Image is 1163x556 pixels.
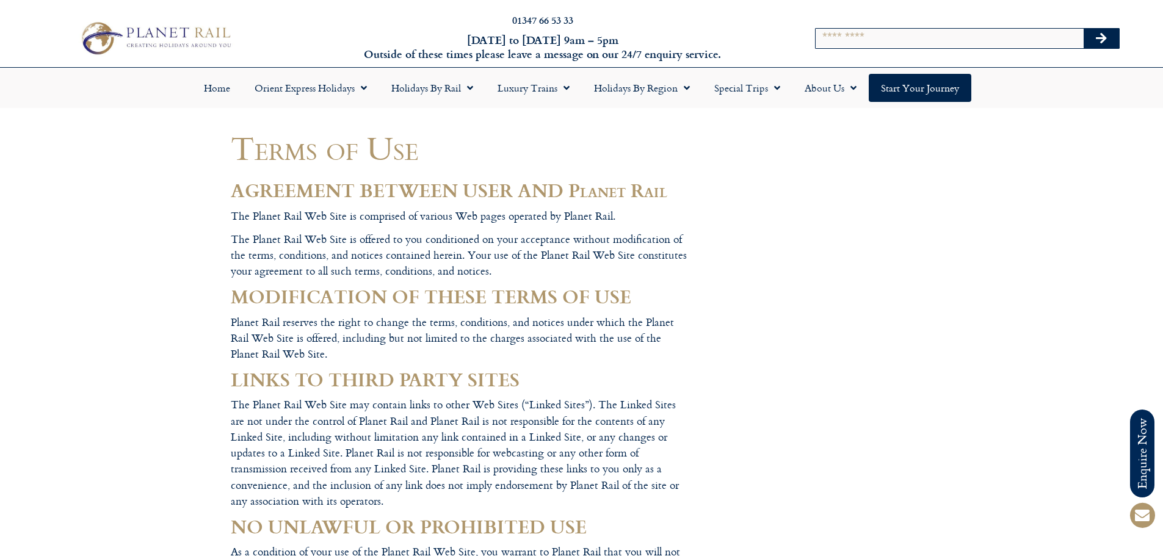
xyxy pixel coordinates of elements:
h2: AGREEMENT BETWEEN USER AND Planet Rail [231,180,689,201]
a: About Us [792,74,869,102]
p: The Planet Rail Web Site is offered to you conditioned on your acceptance without modification of... [231,231,689,280]
h2: NO UNLAWFUL OR PROHIBITED USE [231,516,689,537]
img: Planet Rail Train Holidays Logo [75,18,235,57]
h1: Terms of Use [231,130,689,166]
a: Holidays by Rail [379,74,485,102]
a: Start your Journey [869,74,971,102]
a: Holidays by Region [582,74,702,102]
p: The Planet Rail Web Site may contain links to other Web Sites (“Linked Sites”). The Linked Sites ... [231,397,689,509]
a: Orient Express Holidays [242,74,379,102]
h2: MODIFICATION OF THESE TERMS OF USE [231,286,689,307]
h2: LINKS TO THIRD PARTY SITES [231,369,689,390]
p: Planet Rail reserves the right to change the terms, conditions, and notices under which the Plane... [231,314,689,363]
a: Special Trips [702,74,792,102]
a: Luxury Trains [485,74,582,102]
a: 01347 66 53 33 [512,13,573,27]
button: Search [1084,29,1119,48]
a: Home [192,74,242,102]
nav: Menu [6,74,1157,102]
h6: [DATE] to [DATE] 9am – 5pm Outside of these times please leave a message on our 24/7 enquiry serv... [313,33,772,62]
p: The Planet Rail Web Site is comprised of various Web pages operated by Planet Rail. [231,208,689,224]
